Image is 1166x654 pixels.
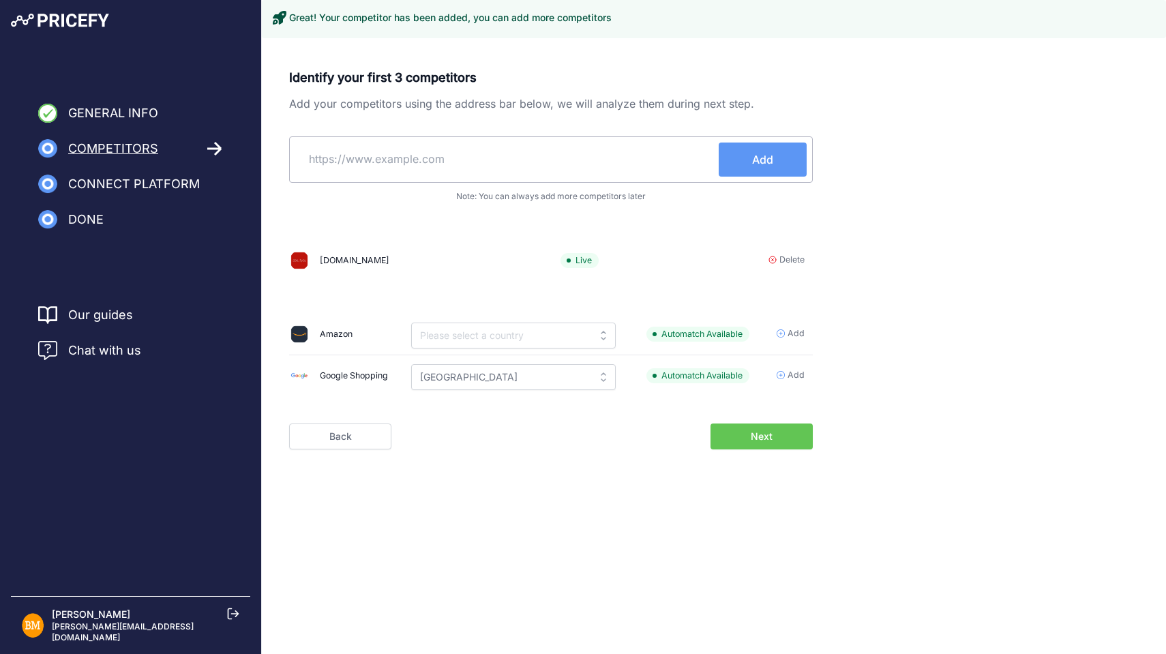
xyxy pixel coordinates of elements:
span: Add [752,151,773,168]
a: Back [289,423,391,449]
span: Add [788,327,805,340]
span: Competitors [68,139,158,158]
input: Please select a country [411,364,616,390]
span: Live [560,253,599,269]
span: Automatch Available [646,327,749,342]
span: Connect Platform [68,175,200,194]
span: Done [68,210,104,229]
input: https://www.example.com [295,143,719,175]
span: Delete [779,254,805,267]
p: [PERSON_NAME][EMAIL_ADDRESS][DOMAIN_NAME] [52,621,239,643]
span: Next [751,430,773,443]
span: Automatch Available [646,368,749,384]
p: Add your competitors using the address bar below, we will analyze them during next step. [289,95,813,112]
h3: Great! Your competitor has been added, you can add more competitors [289,11,612,25]
button: Next [711,423,813,449]
a: Our guides [68,306,133,325]
div: Amazon [320,328,353,341]
span: Add [788,369,805,382]
div: Google Shopping [320,370,388,383]
a: Chat with us [38,341,141,360]
button: Add [719,143,807,177]
img: Pricefy Logo [11,14,109,27]
p: [PERSON_NAME] [52,608,239,621]
input: Please select a country [411,323,616,348]
p: Note: You can always add more competitors later [289,191,813,202]
p: Identify your first 3 competitors [289,68,813,87]
div: [DOMAIN_NAME] [320,254,389,267]
span: General Info [68,104,158,123]
span: Chat with us [68,341,141,360]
